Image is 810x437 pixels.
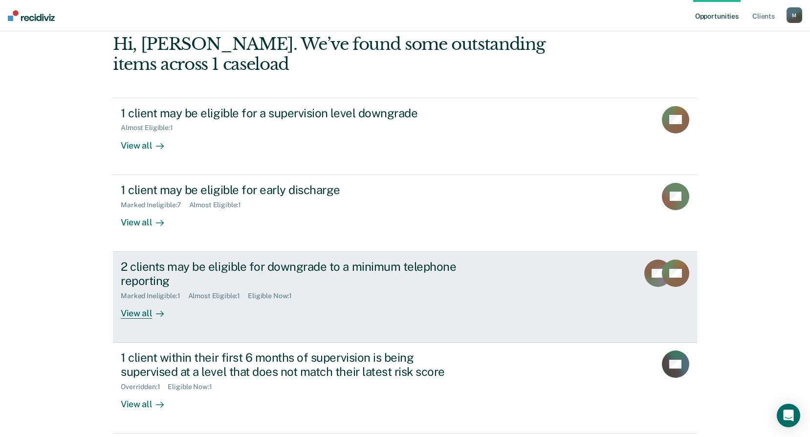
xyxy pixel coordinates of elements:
[121,183,464,197] div: 1 client may be eligible for early discharge
[188,292,248,300] div: Almost Eligible : 1
[248,292,300,300] div: Eligible Now : 1
[121,132,175,151] div: View all
[777,404,800,427] div: Open Intercom Messenger
[121,106,464,120] div: 1 client may be eligible for a supervision level downgrade
[121,391,175,410] div: View all
[113,343,697,434] a: 1 client within their first 6 months of supervision is being supervised at a level that does not ...
[121,260,464,288] div: 2 clients may be eligible for downgrade to a minimum telephone reporting
[189,201,249,209] div: Almost Eligible : 1
[121,350,464,379] div: 1 client within their first 6 months of supervision is being supervised at a level that does not ...
[113,34,580,74] div: Hi, [PERSON_NAME]. We’ve found some outstanding items across 1 caseload
[121,292,188,300] div: Marked Ineligible : 1
[8,10,55,21] img: Recidiviz
[787,7,802,23] button: M
[121,201,189,209] div: Marked Ineligible : 7
[121,383,168,391] div: Overridden : 1
[121,209,175,228] div: View all
[113,252,697,343] a: 2 clients may be eligible for downgrade to a minimum telephone reportingMarked Ineligible:1Almost...
[113,98,697,175] a: 1 client may be eligible for a supervision level downgradeAlmost Eligible:1View all
[113,175,697,252] a: 1 client may be eligible for early dischargeMarked Ineligible:7Almost Eligible:1View all
[168,383,219,391] div: Eligible Now : 1
[121,300,175,319] div: View all
[121,124,181,132] div: Almost Eligible : 1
